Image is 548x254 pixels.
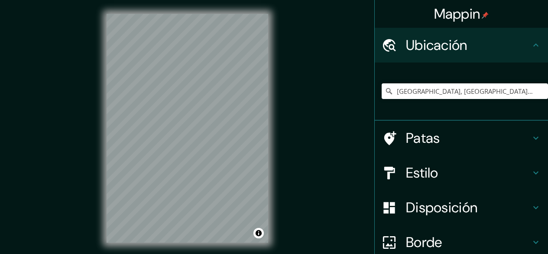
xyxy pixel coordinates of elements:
font: Ubicación [406,36,467,54]
input: Elige tu ciudad o zona [382,83,548,99]
div: Ubicación [375,28,548,63]
div: Disposición [375,190,548,225]
font: Estilo [406,164,438,182]
div: Patas [375,121,548,155]
canvas: Mapa [107,14,268,243]
iframe: Lanzador de widgets de ayuda [471,220,538,244]
font: Disposición [406,198,477,217]
font: Patas [406,129,440,147]
img: pin-icon.png [482,12,489,19]
button: Activar o desactivar atribución [253,228,264,238]
font: Borde [406,233,442,251]
font: Mappin [434,5,480,23]
div: Estilo [375,155,548,190]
